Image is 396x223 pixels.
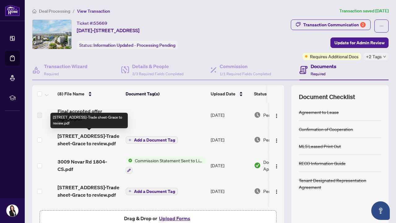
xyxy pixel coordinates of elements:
[55,85,123,103] th: (8) File Name
[371,201,390,220] button: Open asap
[274,164,279,169] img: Logo
[254,111,261,118] img: Document Status
[123,85,208,103] th: Document Tag(s)
[128,138,131,142] span: plus
[157,214,192,222] button: Upload Forms
[128,190,131,193] span: plus
[208,85,252,103] th: Upload Date
[77,41,178,49] div: Status:
[124,214,192,222] span: Drag & Drop or
[274,138,279,143] img: Logo
[299,143,341,150] div: MLS Leased Print Out
[291,20,371,30] button: Transaction Communication2
[272,110,282,120] button: Logo
[220,63,271,70] h4: Commission
[132,63,183,70] h4: Details & People
[254,136,261,143] img: Document Status
[274,189,279,194] img: Logo
[311,63,336,70] h4: Documents
[132,157,206,164] span: Commission Statement Sent to Listing Brokerage
[299,177,381,190] div: Tenant Designated Representation Agreement
[220,72,271,76] span: 1/1 Required Fields Completed
[208,179,252,203] td: [DATE]
[58,158,121,173] span: 3009 Novar Rd 1804-CS.pdf
[299,160,346,167] div: RECO Information Guide
[58,184,121,199] span: [STREET_ADDRESS]-Trade sheet-Grace to review.pdf
[77,8,110,14] span: View Transaction
[263,159,302,172] span: Document Approved
[366,53,382,60] span: +2 Tags
[73,7,75,15] li: /
[299,126,353,133] div: Confirmation of Cooperation
[254,188,261,195] img: Document Status
[360,22,366,28] div: 2
[50,113,128,128] div: [STREET_ADDRESS]-Trade sheet-Grace to review.pdf
[77,27,140,34] span: [DATE]-[STREET_ADDRESS]
[263,136,294,143] span: Pending Review
[6,205,18,216] img: Profile Icon
[334,38,385,48] span: Update for Admin Review
[310,53,359,60] span: Requires Additional Docs
[32,20,71,49] img: IMG-W12425230_1.jpg
[330,37,389,48] button: Update for Admin Review
[208,103,252,127] td: [DATE]
[126,188,178,195] button: Add a Document Tag
[132,72,183,76] span: 3/3 Required Fields Completed
[58,132,121,147] span: [STREET_ADDRESS]-Trade sheet-Grace to review.pdf
[126,136,178,144] button: Add a Document Tag
[44,63,88,70] h4: Transaction Wizard
[134,189,175,194] span: Add a Document Tag
[272,186,282,196] button: Logo
[303,20,366,30] div: Transaction Communication
[44,72,59,76] span: Required
[77,20,107,27] div: Ticket #:
[208,127,252,152] td: [DATE]
[93,20,107,26] span: 55669
[383,55,386,58] span: down
[126,157,206,174] button: Status IconCommission Statement Sent to Listing Brokerage
[32,9,37,13] span: home
[274,113,279,118] img: Logo
[208,152,252,179] td: [DATE]
[263,111,294,118] span: Pending Review
[263,188,294,195] span: Pending Review
[58,107,121,122] span: Final accepted offer signed.pdf
[252,85,304,103] th: Status
[339,7,389,15] article: Transaction saved [DATE]
[272,160,282,170] button: Logo
[58,90,84,97] span: (8) File Name
[126,157,132,164] img: Status Icon
[39,8,70,14] span: Deal Processing
[211,90,235,97] span: Upload Date
[254,162,261,169] img: Document Status
[299,109,339,116] div: Agreement to Lease
[126,187,178,195] button: Add a Document Tag
[93,42,175,48] span: Information Updated - Processing Pending
[272,135,282,145] button: Logo
[379,24,384,28] span: ellipsis
[254,90,267,97] span: Status
[311,72,325,76] span: Required
[5,5,20,16] img: logo
[134,138,175,142] span: Add a Document Tag
[299,93,355,101] span: Document Checklist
